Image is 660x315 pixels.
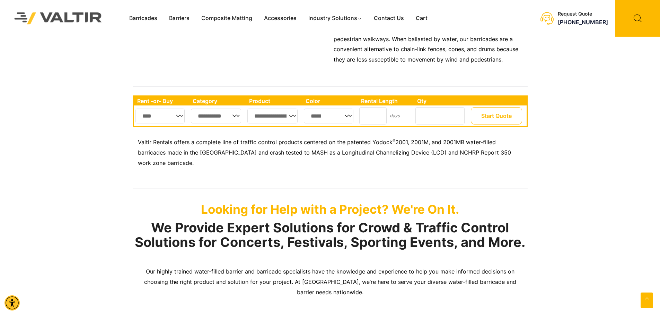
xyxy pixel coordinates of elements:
button: Start Quote [471,107,522,124]
a: Barriers [163,13,195,24]
a: Accessories [258,13,302,24]
p: Looking for Help with a Project? We're On It. [133,202,528,216]
select: Single select [304,109,353,123]
a: Industry Solutions [302,13,368,24]
a: Composite Matting [195,13,258,24]
span: 2001, 2001M, and 2001MB water-filled barricades made in the [GEOGRAPHIC_DATA] and crash tested to... [138,139,511,166]
a: call (888) 496-3625 [558,19,608,26]
th: Rent -or- Buy [134,96,189,105]
th: Product [246,96,302,105]
select: Single select [247,109,298,123]
h2: We Provide Expert Solutions for Crowd & Traffic Control Solutions for Concerts, Festivals, Sporti... [133,221,528,250]
select: Single select [191,109,241,123]
div: Accessibility Menu [5,295,20,311]
sup: ® [393,138,395,143]
p: Our highly trained water-filled barrier and barricade specialists have the knowledge and experien... [138,267,522,298]
div: Request Quote [558,11,608,17]
select: Single select [135,109,185,123]
th: Rental Length [358,96,414,105]
input: Number [359,107,387,124]
small: days [390,113,400,118]
img: Valtir Rentals [5,3,111,33]
a: Contact Us [368,13,410,24]
th: Category [189,96,246,105]
th: Color [302,96,358,105]
a: Barricades [123,13,163,24]
input: Number [415,107,465,124]
a: Open this option [641,293,653,308]
span: Valtir Rentals offers a complete line of traffic control products centered on the patented Yodock [138,139,393,146]
th: Qty [414,96,469,105]
a: Cart [410,13,433,24]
